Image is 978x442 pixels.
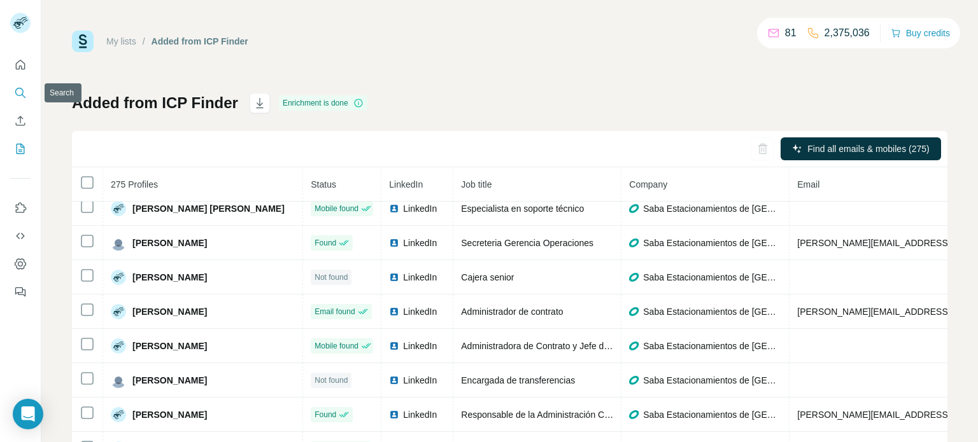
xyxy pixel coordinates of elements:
img: company-logo [629,272,639,282]
div: Enrichment is done [279,95,367,111]
span: Company [629,179,667,190]
img: company-logo [629,238,639,248]
img: Avatar [111,201,126,216]
span: [PERSON_NAME] [132,305,207,318]
span: LinkedIn [403,271,437,284]
span: Found [315,409,336,420]
span: Mobile found [315,340,358,352]
img: Avatar [111,270,126,285]
span: Job title [461,179,492,190]
span: Find all emails & mobiles (275) [807,142,929,155]
span: LinkedIn [389,179,423,190]
li: / [143,35,145,48]
button: Search [10,81,31,104]
img: LinkedIn logo [389,238,399,248]
div: Added from ICP Finder [152,35,248,48]
img: company-logo [629,341,639,351]
img: Avatar [111,373,126,388]
span: LinkedIn [403,305,437,318]
p: 81 [785,25,797,41]
span: Mobile found [315,203,358,214]
span: Saba Estacionamientos de [GEOGRAPHIC_DATA] [643,202,781,215]
span: Responsable de la Administración Comercial [461,410,638,420]
img: Avatar [111,304,126,319]
div: Open Intercom Messenger [13,399,43,429]
span: Email [797,179,819,190]
img: Avatar [111,235,126,251]
span: Cajera senior [461,272,514,282]
img: company-logo [629,375,639,385]
span: Saba Estacionamientos de [GEOGRAPHIC_DATA] [643,408,781,421]
span: [PERSON_NAME] [132,374,207,387]
img: LinkedIn logo [389,204,399,214]
span: Secreteria Gerencia Operaciones [461,238,593,248]
button: Buy credits [891,24,950,42]
img: LinkedIn logo [389,272,399,282]
img: LinkedIn logo [389,375,399,385]
button: Enrich CSV [10,109,31,132]
span: Saba Estacionamientos de [GEOGRAPHIC_DATA] [643,340,781,352]
span: [PERSON_NAME] [132,340,207,352]
img: Avatar [111,407,126,422]
span: Found [315,237,336,249]
span: Status [311,179,336,190]
span: Encargada de transferencias [461,375,575,385]
span: Saba Estacionamientos de [GEOGRAPHIC_DATA] [643,271,781,284]
span: Especialista en soporte técnico [461,204,584,214]
img: LinkedIn logo [389,307,399,317]
span: LinkedIn [403,237,437,249]
span: LinkedIn [403,408,437,421]
a: My lists [106,36,136,46]
span: [PERSON_NAME] [132,271,207,284]
img: company-logo [629,204,639,214]
img: company-logo [629,307,639,317]
button: My lists [10,137,31,160]
span: [PERSON_NAME] [132,237,207,249]
span: Administrador de contrato [461,307,563,317]
button: Find all emails & mobiles (275) [781,137,941,160]
span: Saba Estacionamientos de [GEOGRAPHIC_DATA] [643,237,781,249]
img: company-logo [629,410,639,420]
button: Dashboard [10,252,31,275]
span: Saba Estacionamientos de [GEOGRAPHIC_DATA] [643,305,781,318]
span: Email found [315,306,355,317]
span: Not found [315,375,348,386]
p: 2,375,036 [825,25,870,41]
span: 275 Profiles [111,179,158,190]
span: Saba Estacionamientos de [GEOGRAPHIC_DATA] [643,374,781,387]
button: Quick start [10,53,31,76]
img: LinkedIn logo [389,410,399,420]
span: LinkedIn [403,202,437,215]
span: [PERSON_NAME] [PERSON_NAME] [132,202,285,215]
span: LinkedIn [403,374,437,387]
button: Use Surfe on LinkedIn [10,197,31,219]
img: Avatar [111,338,126,354]
span: [PERSON_NAME] [132,408,207,421]
span: Not found [315,272,348,283]
button: Use Surfe API [10,224,31,247]
button: Feedback [10,280,31,303]
img: Surfe Logo [72,31,94,52]
h1: Added from ICP Finder [72,93,238,113]
span: LinkedIn [403,340,437,352]
span: Administradora de Contrato y Jefe de Parque [461,341,640,351]
img: LinkedIn logo [389,341,399,351]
